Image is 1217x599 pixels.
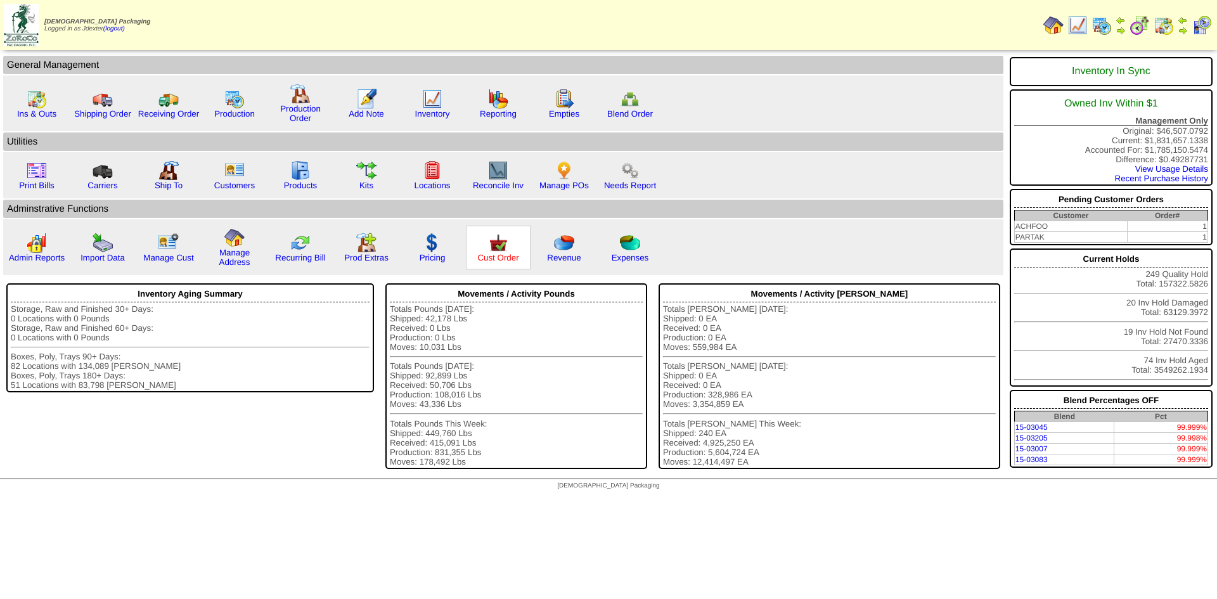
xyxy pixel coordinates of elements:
a: Empties [549,109,579,119]
img: orders.gif [356,89,377,109]
a: Kits [359,181,373,190]
img: network.png [620,89,640,109]
img: home.gif [224,228,245,248]
img: home.gif [1043,15,1064,35]
img: line_graph.gif [422,89,442,109]
a: (logout) [103,25,125,32]
img: calendarinout.gif [1154,15,1174,35]
div: Storage, Raw and Finished 30+ Days: 0 Locations with 0 Pounds Storage, Raw and Finished 60+ Days:... [11,304,370,390]
td: General Management [3,56,1003,74]
img: cabinet.gif [290,160,311,181]
img: invoice2.gif [27,160,47,181]
img: zoroco-logo-small.webp [4,4,39,46]
span: Logged in as Jdexter [44,18,150,32]
a: Blend Order [607,109,653,119]
a: Receiving Order [138,109,199,119]
th: Pct [1114,411,1208,422]
img: import.gif [93,233,113,253]
a: Ins & Outs [17,109,56,119]
td: Utilities [3,132,1003,151]
a: Products [284,181,318,190]
a: 15-03083 [1015,455,1048,464]
img: arrowright.gif [1178,25,1188,35]
img: calendarcustomer.gif [1192,15,1212,35]
div: Blend Percentages OFF [1014,392,1208,409]
td: 99.999% [1114,444,1208,454]
td: 1 [1127,232,1207,243]
span: [DEMOGRAPHIC_DATA] Packaging [557,482,659,489]
div: Owned Inv Within $1 [1014,92,1208,116]
a: Revenue [547,253,581,262]
a: Prod Extras [344,253,389,262]
a: Admin Reports [9,253,65,262]
img: pie_chart2.png [620,233,640,253]
img: dollar.gif [422,233,442,253]
div: Management Only [1014,116,1208,126]
a: Customers [214,181,255,190]
td: PARTAK [1014,232,1127,243]
td: Adminstrative Functions [3,200,1003,218]
a: Manage Cust [143,253,193,262]
img: line_graph2.gif [488,160,508,181]
td: 1 [1127,221,1207,232]
img: managecust.png [157,233,181,253]
a: Manage Address [219,248,250,267]
img: workflow.gif [356,160,377,181]
img: truck2.gif [158,89,179,109]
img: graph2.png [27,233,47,253]
a: Recent Purchase History [1115,174,1208,183]
a: Print Bills [19,181,55,190]
a: Ship To [155,181,183,190]
img: truck.gif [93,89,113,109]
a: View Usage Details [1135,164,1208,174]
th: Customer [1014,210,1127,221]
img: arrowright.gif [1116,25,1126,35]
img: factory2.gif [158,160,179,181]
a: Pricing [420,253,446,262]
img: workorder.gif [554,89,574,109]
div: Original: $46,507.0792 Current: $1,831,657.1338 Accounted For: $1,785,150.5474 Difference: $0.492... [1010,89,1213,186]
img: calendarprod.gif [224,89,245,109]
a: Add Note [349,109,384,119]
img: factory.gif [290,84,311,104]
a: Production [214,109,255,119]
a: Cust Order [477,253,518,262]
img: arrowleft.gif [1178,15,1188,25]
img: truck3.gif [93,160,113,181]
div: Pending Customer Orders [1014,191,1208,208]
img: calendarprod.gif [1091,15,1112,35]
td: 99.999% [1114,422,1208,433]
a: Expenses [612,253,649,262]
div: 249 Quality Hold Total: 157322.5826 20 Inv Hold Damaged Total: 63129.3972 19 Inv Hold Not Found T... [1010,248,1213,387]
a: 15-03205 [1015,434,1048,442]
a: 15-03007 [1015,444,1048,453]
a: Carriers [87,181,117,190]
a: Reconcile Inv [473,181,524,190]
img: pie_chart.png [554,233,574,253]
a: Import Data [80,253,125,262]
a: Manage POs [539,181,589,190]
a: Production Order [280,104,321,123]
img: graph.gif [488,89,508,109]
div: Movements / Activity Pounds [390,286,643,302]
th: Blend [1014,411,1114,422]
img: arrowleft.gif [1116,15,1126,25]
a: Inventory [415,109,450,119]
a: Recurring Bill [275,253,325,262]
td: ACHFOO [1014,221,1127,232]
td: 99.999% [1114,454,1208,465]
div: Movements / Activity [PERSON_NAME] [663,286,996,302]
img: prodextras.gif [356,233,377,253]
div: Current Holds [1014,251,1208,267]
img: po.png [554,160,574,181]
a: 15-03045 [1015,423,1048,432]
a: Shipping Order [74,109,131,119]
span: [DEMOGRAPHIC_DATA] Packaging [44,18,150,25]
a: Locations [414,181,450,190]
div: Inventory Aging Summary [11,286,370,302]
img: customers.gif [224,160,245,181]
img: cust_order.png [488,233,508,253]
div: Inventory In Sync [1014,60,1208,84]
td: 99.998% [1114,433,1208,444]
a: Reporting [480,109,517,119]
